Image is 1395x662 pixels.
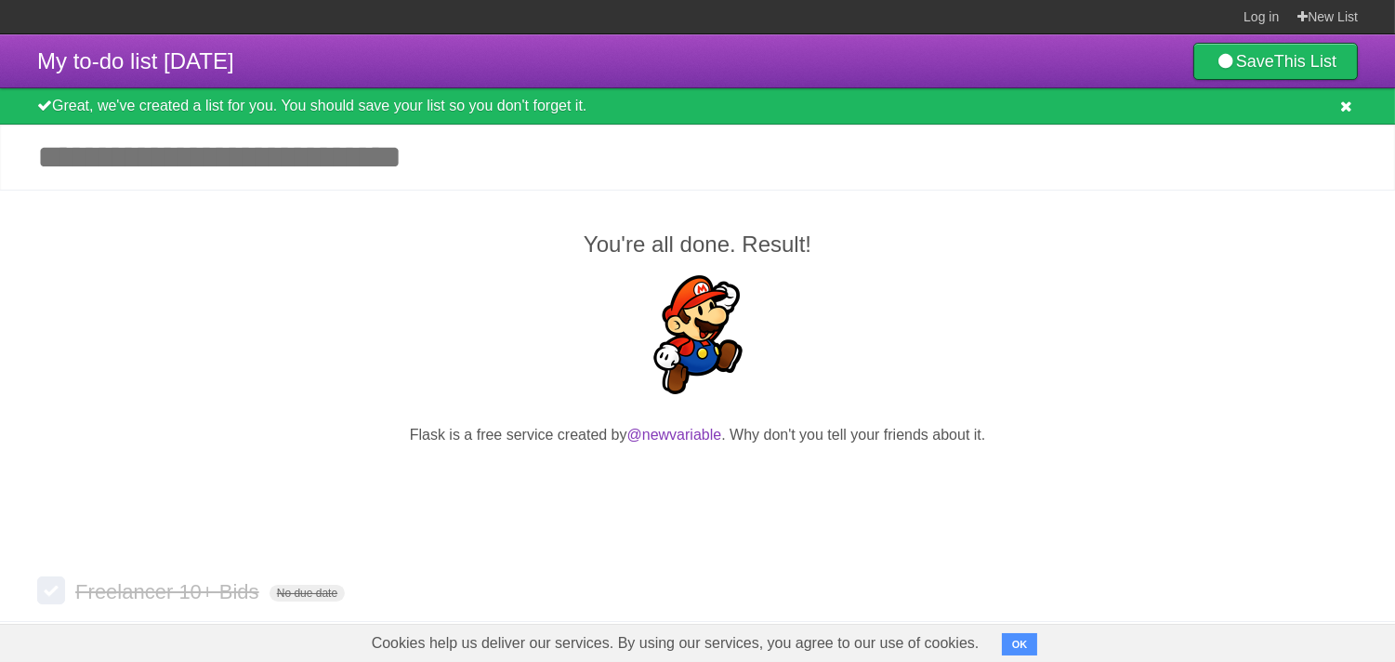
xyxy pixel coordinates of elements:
[665,470,731,496] iframe: X Post Button
[270,585,345,602] span: No due date
[353,625,998,662] span: Cookies help us deliver our services. By using our services, you agree to our use of cookies.
[627,427,722,443] a: @newvariable
[1002,633,1038,655] button: OK
[37,576,65,604] label: Done
[75,580,264,603] span: Freelancer 10+ Bids
[1193,43,1358,80] a: SaveThis List
[638,275,757,394] img: Super Mario
[37,424,1358,446] p: Flask is a free service created by . Why don't you tell your friends about it.
[1274,52,1336,71] b: This List
[37,48,234,73] span: My to-do list [DATE]
[37,228,1358,261] h2: You're all done. Result!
